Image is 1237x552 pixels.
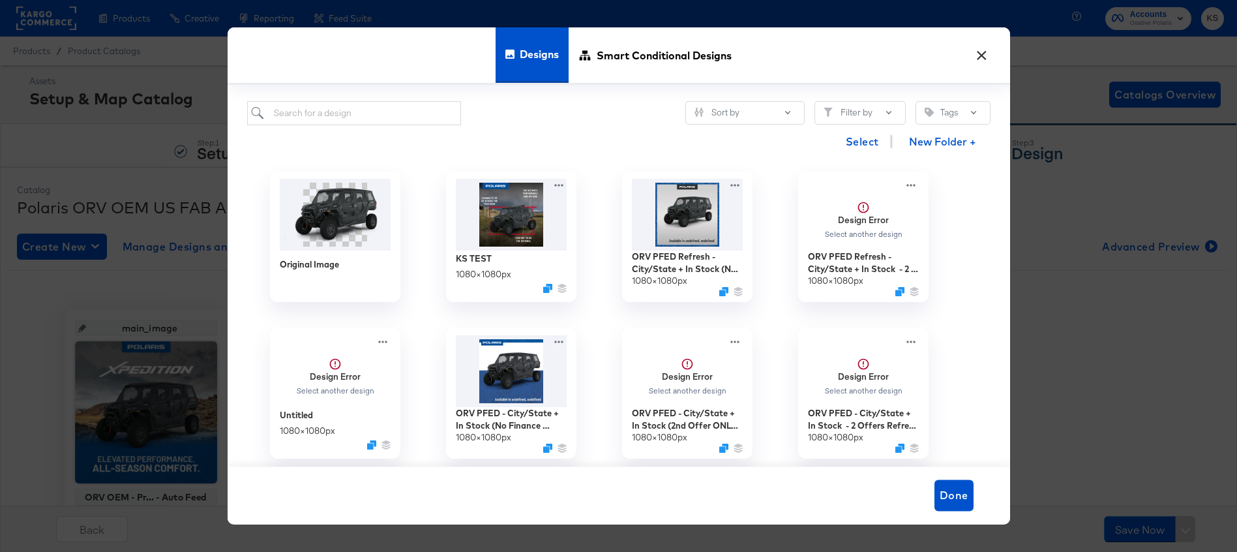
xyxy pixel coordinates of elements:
svg: Duplicate [895,286,904,296]
div: ORV PFED - City/State + In Stock (No Finance Offer) + snowflake fix1080×1080pxDuplicate [446,328,576,459]
div: Design ErrorSelect another designORV PFED - City/State + In Stock (2nd Offer ONLY) Refresh + snow... [622,328,753,459]
div: 1080 × 1080 px [456,431,511,444]
div: Design ErrorSelect another designORV PFED Refresh - City/State + In Stock - 2 Offers Refresh1080×... [798,172,929,302]
div: 1080 × 1080 px [632,275,687,287]
svg: Duplicate [543,284,552,293]
div: ORV PFED Refresh - City/State + In Stock (No Finance Offer) [632,251,743,275]
svg: Sliders [694,108,704,117]
div: ORV PFED - City/State + In Stock (2nd Offer ONLY) Refresh + snowflake fix [632,407,743,431]
div: Select another design [824,230,902,239]
span: Done [940,487,968,505]
div: 1080 × 1080 px [456,268,511,281]
svg: Duplicate [895,443,904,452]
div: ORV PFED Refresh - City/State + In Stock - 2 Offers Refresh [808,251,919,275]
span: Smart Conditional Designs [597,27,732,84]
svg: Duplicate [367,440,376,450]
button: Done [934,480,974,512]
button: Select [841,129,884,155]
div: KS TEST [456,252,492,264]
svg: Duplicate [719,286,728,296]
div: Design ErrorSelect another designUntitled1080×1080pxDuplicate [270,328,400,459]
svg: Filter [824,108,833,117]
img: polaris-xpedition-adv5-northstar-my25-4b61-super-graphite-g25gzw99ak.png [280,179,391,251]
button: TagTags [916,101,991,125]
strong: Design Error [662,370,713,382]
div: 1080 × 1080 px [808,431,863,444]
img: 0JU-yA0Qf9rTTXJQ6BwaQw.jpg [456,335,567,407]
strong: Design Error [838,213,889,225]
div: Original Image [270,172,400,302]
span: Select [846,132,879,151]
div: 1080 × 1080 px [632,431,687,444]
button: × [970,40,994,64]
div: Design ErrorSelect another designORV PFED - City/State + In Stock - 2 Offers Refresh + snowflake ... [798,328,929,459]
img: 50aa_fszzaMAUhXEdJSOaQ.jpg [632,179,743,251]
div: ORV PFED - City/State + In Stock (No Finance Offer) + snowflake fix [456,407,567,431]
div: ORV PFED Refresh - City/State + In Stock (No Finance Offer)1080×1080pxDuplicate [622,172,753,302]
div: Original Image [280,258,339,271]
img: XToVYkd3Tev-zlcr5wQGmg.jpg [456,179,567,251]
div: ORV PFED - City/State + In Stock - 2 Offers Refresh + snowflake fix [808,407,919,431]
svg: Duplicate [719,443,728,452]
strong: Design Error [838,370,889,382]
span: Designs [520,25,559,83]
button: SlidersSort by [685,101,805,125]
svg: Duplicate [543,443,552,452]
div: 1080 × 1080 px [808,275,863,287]
div: Untitled [280,408,313,421]
strong: Design Error [310,370,361,382]
div: Select another design [648,386,726,395]
svg: Tag [925,108,934,117]
div: Select another design [824,386,902,395]
input: Search for a design [247,101,462,125]
div: Select another design [295,386,374,395]
button: FilterFilter by [814,101,906,125]
div: 1080 × 1080 px [280,425,335,437]
div: KS TEST1080×1080pxDuplicate [446,172,576,302]
button: New Folder + [898,130,987,155]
